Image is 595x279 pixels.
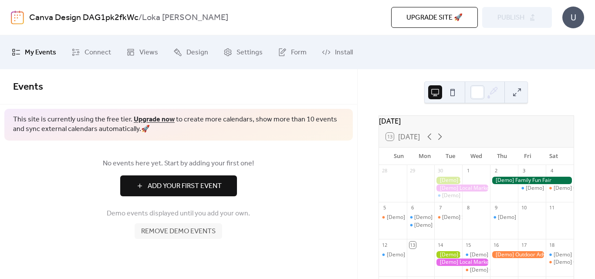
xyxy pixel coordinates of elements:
a: Form [271,39,313,66]
span: No events here yet. Start by adding your first one! [13,158,344,169]
div: [Demo] Morning Yoga Bliss [490,214,518,221]
div: [Demo] Fitness Bootcamp [414,214,477,221]
span: Design [186,46,208,60]
div: [Demo] Morning Yoga Bliss [442,192,508,199]
button: Remove demo events [135,223,222,239]
div: Mon [412,148,437,165]
span: Install [335,46,353,60]
span: Connect [85,46,111,60]
span: Remove demo events [141,226,216,237]
div: [DATE] [379,116,574,126]
div: 7 [437,205,443,211]
div: 3 [521,168,527,174]
div: 12 [382,242,388,248]
div: [Demo] Culinary Cooking Class [462,266,490,274]
button: Add Your First Event [120,175,237,196]
div: [Demo] Seniors' Social Tea [442,214,507,221]
span: Events [13,77,43,97]
div: 10 [521,205,527,211]
div: Thu [489,148,515,165]
span: Views [139,46,158,60]
a: Add Your First Event [13,175,344,196]
span: Form [291,46,307,60]
span: My Events [25,46,56,60]
a: Upgrade now [134,113,175,126]
div: [Demo] Morning Yoga Bliss [546,251,574,259]
span: This site is currently using the free tier. to create more calendars, show more than 10 events an... [13,115,344,134]
b: Loka [PERSON_NAME] [142,10,228,26]
div: [Demo] Morning Yoga Bliss [407,222,435,229]
div: 16 [493,242,499,248]
div: [Demo] Local Market [434,259,490,266]
div: [Demo] Open Mic Night [546,259,574,266]
span: Add Your First Event [148,181,222,192]
a: Views [120,39,165,66]
div: 28 [382,168,388,174]
div: U [562,7,584,28]
img: logo [11,10,24,24]
a: Settings [217,39,269,66]
div: Fri [515,148,541,165]
div: [Demo] Morning Yoga Bliss [387,251,453,259]
div: [Demo] Book Club Gathering [387,214,456,221]
div: 9 [493,205,499,211]
div: [Demo] Morning Yoga Bliss [498,214,564,221]
div: Sun [386,148,412,165]
div: 30 [437,168,443,174]
div: [Demo] Culinary Cooking Class [470,266,545,274]
div: 17 [521,242,527,248]
div: 11 [548,205,555,211]
a: Connect [65,39,118,66]
div: [Demo] Morning Yoga Bliss [518,185,546,192]
div: 15 [465,242,471,248]
div: [Demo] Book Club Gathering [379,214,407,221]
div: [Demo] Family Fun Fair [490,177,574,184]
a: Design [167,39,215,66]
div: 18 [548,242,555,248]
div: [Demo] Fitness Bootcamp [407,214,435,221]
div: [Demo] Morning Yoga Bliss [470,251,536,259]
a: Canva Design DAG1pk2fkWc [29,10,139,26]
div: 14 [437,242,443,248]
a: Install [315,39,359,66]
div: 6 [409,205,416,211]
div: [Demo] Seniors' Social Tea [434,214,462,221]
div: [Demo] Morning Yoga Bliss [462,251,490,259]
div: Tue [437,148,463,165]
div: 8 [465,205,471,211]
div: [Demo] Morning Yoga Bliss [379,251,407,259]
div: [Demo] Gardening Workshop [434,251,462,259]
div: [Demo] Morning Yoga Bliss [526,185,592,192]
div: 2 [493,168,499,174]
div: [Demo] Morning Yoga Bliss [434,192,462,199]
div: 29 [409,168,416,174]
div: [Demo] Morning Yoga Bliss [414,222,480,229]
span: Upgrade site 🚀 [406,13,463,23]
button: Upgrade site 🚀 [391,7,478,28]
div: Sat [541,148,567,165]
div: [Demo] Gardening Workshop [434,177,462,184]
div: 5 [382,205,388,211]
div: 1 [465,168,471,174]
span: Demo events displayed until you add your own. [107,208,250,219]
div: Wed [463,148,489,165]
div: 13 [409,242,416,248]
div: [Demo] Outdoor Adventure Day [490,251,546,259]
div: [Demo] Open Mic Night [546,185,574,192]
div: [Demo] Local Market [434,185,490,192]
a: My Events [5,39,63,66]
b: / [139,10,142,26]
span: Settings [237,46,263,60]
div: 4 [548,168,555,174]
